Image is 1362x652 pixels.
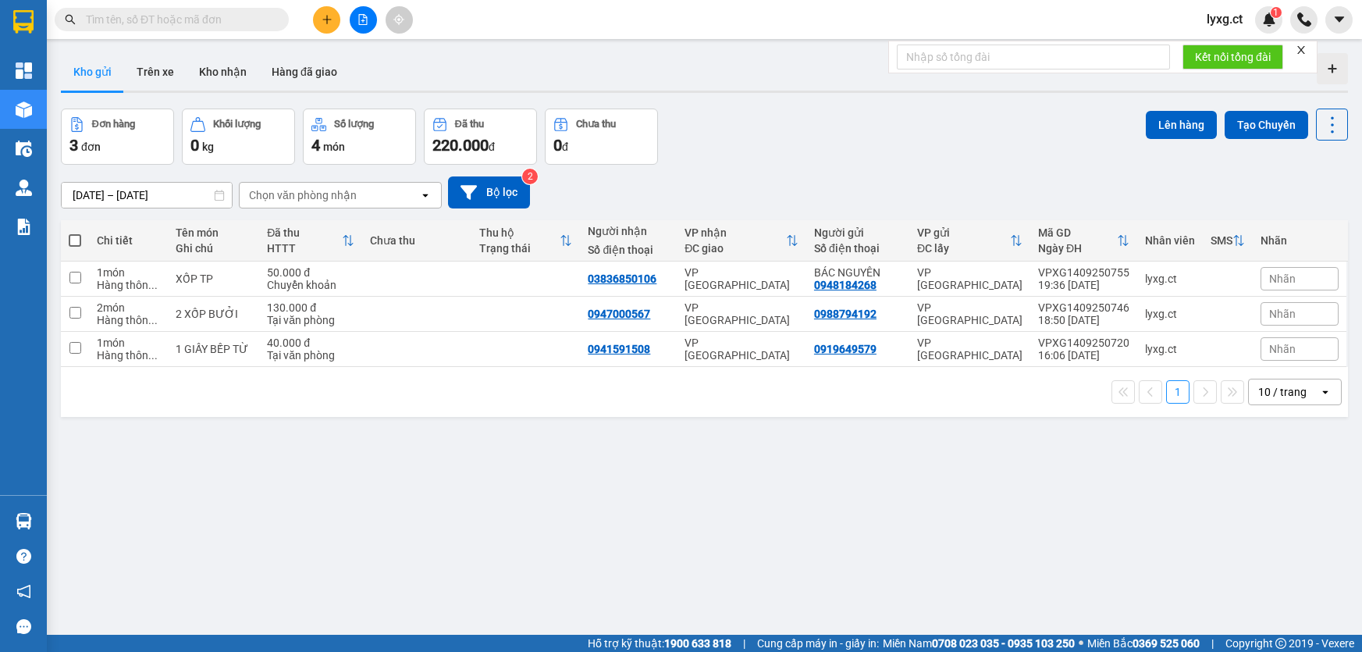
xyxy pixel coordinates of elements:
img: icon-new-feature [1262,12,1276,27]
span: Kết nối tổng đài [1195,48,1271,66]
button: Đơn hàng3đơn [61,109,174,165]
span: ... [148,279,158,291]
img: dashboard-icon [16,62,32,79]
div: 16:06 [DATE] [1038,349,1129,362]
div: VPXG1409250746 [1038,301,1129,314]
th: Toggle SortBy [1203,220,1253,262]
button: Số lượng4món [303,109,416,165]
span: ... [148,349,158,362]
span: close [1296,45,1307,55]
span: Nhãn [1269,273,1296,285]
button: caret-down [1325,6,1353,34]
span: file-add [357,14,368,25]
input: Nhập số tổng đài [897,45,1170,69]
div: VP [GEOGRAPHIC_DATA] [917,301,1022,326]
button: Hàng đã giao [259,53,350,91]
span: kg [202,141,214,153]
img: warehouse-icon [16,180,32,196]
div: 0988794192 [814,308,877,320]
button: aim [386,6,413,34]
div: Khối lượng [213,119,261,130]
span: copyright [1275,638,1286,649]
div: Chưa thu [370,234,464,247]
button: Chưa thu0đ [545,109,658,165]
div: 1 GIẤY BẾP TỪ [176,343,251,355]
svg: open [1319,386,1332,398]
div: 1 món [97,337,160,349]
span: Miền Bắc [1087,635,1200,652]
div: Nhãn [1261,234,1339,247]
span: notification [16,584,31,599]
div: 130.000 đ [267,301,354,314]
img: warehouse-icon [16,141,32,157]
img: warehouse-icon [16,513,32,529]
div: lyxg.ct [1145,308,1195,320]
span: plus [322,14,332,25]
div: Số điện thoại [814,242,901,255]
span: ⚪️ [1079,640,1083,647]
button: plus [313,6,340,34]
strong: 0369 525 060 [1133,637,1200,650]
div: 0941591508 [588,343,650,355]
span: đ [489,141,495,153]
div: Người nhận [588,225,669,237]
div: 18:50 [DATE] [1038,314,1129,326]
div: 03836850106 [588,273,656,285]
button: Đã thu220.000đ [424,109,537,165]
div: Hàng thông thường [97,279,160,291]
div: Tên món [176,226,251,239]
div: Người gửi [814,226,901,239]
div: 10 / trang [1258,384,1307,400]
div: Tại văn phòng [267,314,354,326]
span: | [743,635,745,652]
div: VPXG1409250720 [1038,337,1129,349]
div: Trạng thái [479,242,560,255]
button: Kho nhận [187,53,259,91]
span: đ [562,141,568,153]
sup: 2 [522,169,538,184]
div: SMS [1211,234,1232,247]
th: Toggle SortBy [259,220,362,262]
th: Toggle SortBy [471,220,581,262]
div: Đã thu [455,119,484,130]
button: Bộ lọc [448,176,530,208]
div: Số lượng [334,119,374,130]
div: 19:36 [DATE] [1038,279,1129,291]
div: lyxg.ct [1145,273,1195,285]
div: VP [GEOGRAPHIC_DATA] [685,301,798,326]
span: Nhãn [1269,308,1296,320]
span: | [1211,635,1214,652]
div: Mã GD [1038,226,1117,239]
span: 3 [69,136,78,155]
div: VP gửi [917,226,1010,239]
div: Đã thu [267,226,342,239]
div: 0948184268 [814,279,877,291]
th: Toggle SortBy [1030,220,1137,262]
div: 40.000 đ [267,337,354,349]
div: Chi tiết [97,234,160,247]
button: Trên xe [124,53,187,91]
div: lyxg.ct [1145,343,1195,355]
span: 4 [311,136,320,155]
button: Lên hàng [1146,111,1217,139]
span: đơn [81,141,101,153]
div: Hàng thông thường [97,314,160,326]
div: Chưa thu [576,119,616,130]
th: Toggle SortBy [909,220,1030,262]
span: search [65,14,76,25]
div: Thu hộ [479,226,560,239]
div: Tạo kho hàng mới [1317,53,1348,84]
span: 0 [553,136,562,155]
div: HTTT [267,242,342,255]
span: Cung cấp máy in - giấy in: [757,635,879,652]
strong: 1900 633 818 [664,637,731,650]
div: ĐC giao [685,242,786,255]
img: warehouse-icon [16,102,32,118]
span: Nhãn [1269,343,1296,355]
button: file-add [350,6,377,34]
div: 50.000 đ [267,266,354,279]
span: 0 [190,136,199,155]
span: message [16,619,31,634]
div: VPXG1409250755 [1038,266,1129,279]
button: Kho gửi [61,53,124,91]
